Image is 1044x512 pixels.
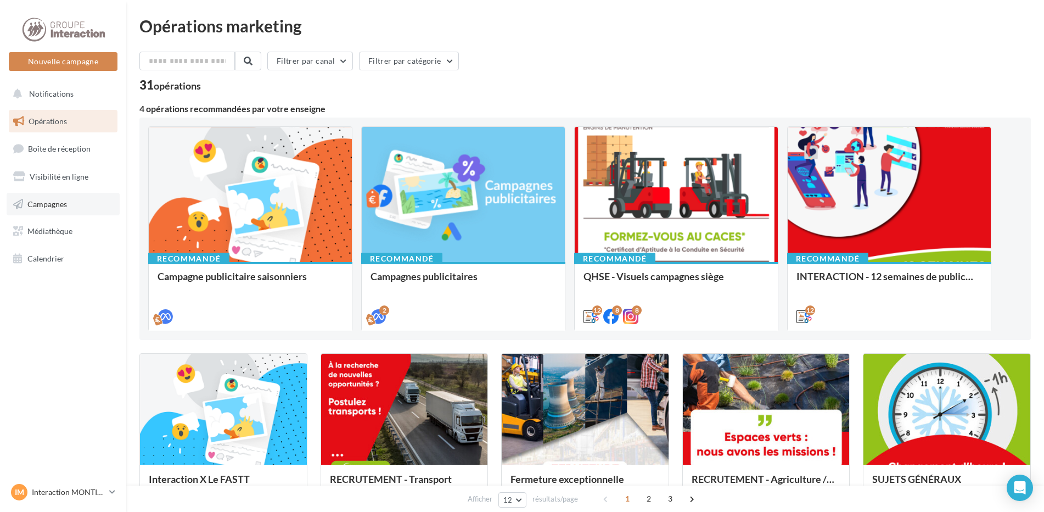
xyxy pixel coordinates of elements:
[7,220,120,243] a: Médiathèque
[9,52,117,71] button: Nouvelle campagne
[27,254,64,263] span: Calendrier
[632,305,642,315] div: 8
[139,104,1031,113] div: 4 opérations recommandées par votre enseigne
[583,271,769,293] div: QHSE - Visuels campagnes siège
[371,271,556,293] div: Campagnes publicitaires
[148,253,229,265] div: Recommandé
[468,494,492,504] span: Afficher
[32,487,105,498] p: Interaction MONTIGY
[7,82,115,105] button: Notifications
[29,116,67,126] span: Opérations
[379,305,389,315] div: 2
[30,172,88,181] span: Visibilité en ligne
[498,492,526,508] button: 12
[619,490,636,508] span: 1
[510,474,660,496] div: Fermeture exceptionnelle
[532,494,578,504] span: résultats/page
[7,165,120,188] a: Visibilité en ligne
[872,474,1021,496] div: SUJETS GÉNÉRAUX
[7,137,120,160] a: Boîte de réception
[29,89,74,98] span: Notifications
[592,305,602,315] div: 12
[139,79,201,91] div: 31
[7,193,120,216] a: Campagnes
[7,247,120,270] a: Calendrier
[9,482,117,503] a: IM Interaction MONTIGY
[359,52,459,70] button: Filtrer par catégorie
[796,271,982,293] div: INTERACTION - 12 semaines de publication
[15,487,24,498] span: IM
[28,144,91,153] span: Boîte de réception
[612,305,622,315] div: 8
[139,18,1031,34] div: Opérations marketing
[640,490,658,508] span: 2
[574,253,655,265] div: Recommandé
[158,271,343,293] div: Campagne publicitaire saisonniers
[267,52,353,70] button: Filtrer par canal
[787,253,868,265] div: Recommandé
[330,474,479,496] div: RECRUTEMENT - Transport
[7,110,120,133] a: Opérations
[27,226,72,236] span: Médiathèque
[149,474,298,496] div: Interaction X Le FASTT
[503,496,513,504] span: 12
[692,474,841,496] div: RECRUTEMENT - Agriculture / Espaces verts
[661,490,679,508] span: 3
[27,199,67,208] span: Campagnes
[154,81,201,91] div: opérations
[805,305,815,315] div: 12
[1007,475,1033,501] div: Open Intercom Messenger
[361,253,442,265] div: Recommandé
